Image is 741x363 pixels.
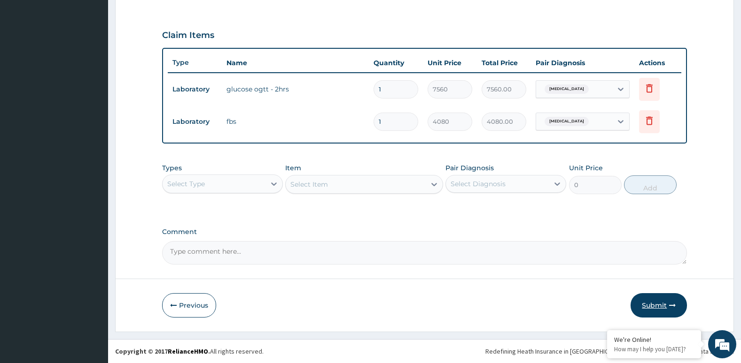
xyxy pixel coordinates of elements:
[168,347,208,355] a: RelianceHMO
[55,118,130,213] span: We're online!
[485,347,734,356] div: Redefining Heath Insurance in [GEOGRAPHIC_DATA] using Telemedicine and Data Science!
[154,5,177,27] div: Minimize live chat window
[614,345,694,353] p: How may I help you today?
[222,80,369,98] td: glucose ogtt - 2hrs
[545,117,589,126] span: [MEDICAL_DATA]
[162,293,216,318] button: Previous
[5,256,179,289] textarea: Type your message and hit 'Enter'
[49,53,158,65] div: Chat with us now
[168,81,222,98] td: Laboratory
[624,175,677,194] button: Add
[162,228,687,236] label: Comment
[369,53,423,72] th: Quantity
[445,163,494,173] label: Pair Diagnosis
[168,54,222,71] th: Type
[162,164,182,172] label: Types
[423,53,477,72] th: Unit Price
[222,53,369,72] th: Name
[569,163,603,173] label: Unit Price
[167,179,205,189] div: Select Type
[168,113,222,130] td: Laboratory
[451,179,506,189] div: Select Diagnosis
[222,112,369,131] td: fbs
[531,53,634,72] th: Pair Diagnosis
[162,30,214,41] h3: Claim Items
[17,47,38,70] img: d_794563401_company_1708531726252_794563401
[115,347,210,355] strong: Copyright © 2017 .
[631,293,687,318] button: Submit
[108,339,741,363] footer: All rights reserved.
[545,84,589,94] span: [MEDICAL_DATA]
[477,53,531,72] th: Total Price
[634,53,681,72] th: Actions
[614,335,694,344] div: We're Online!
[285,163,301,173] label: Item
